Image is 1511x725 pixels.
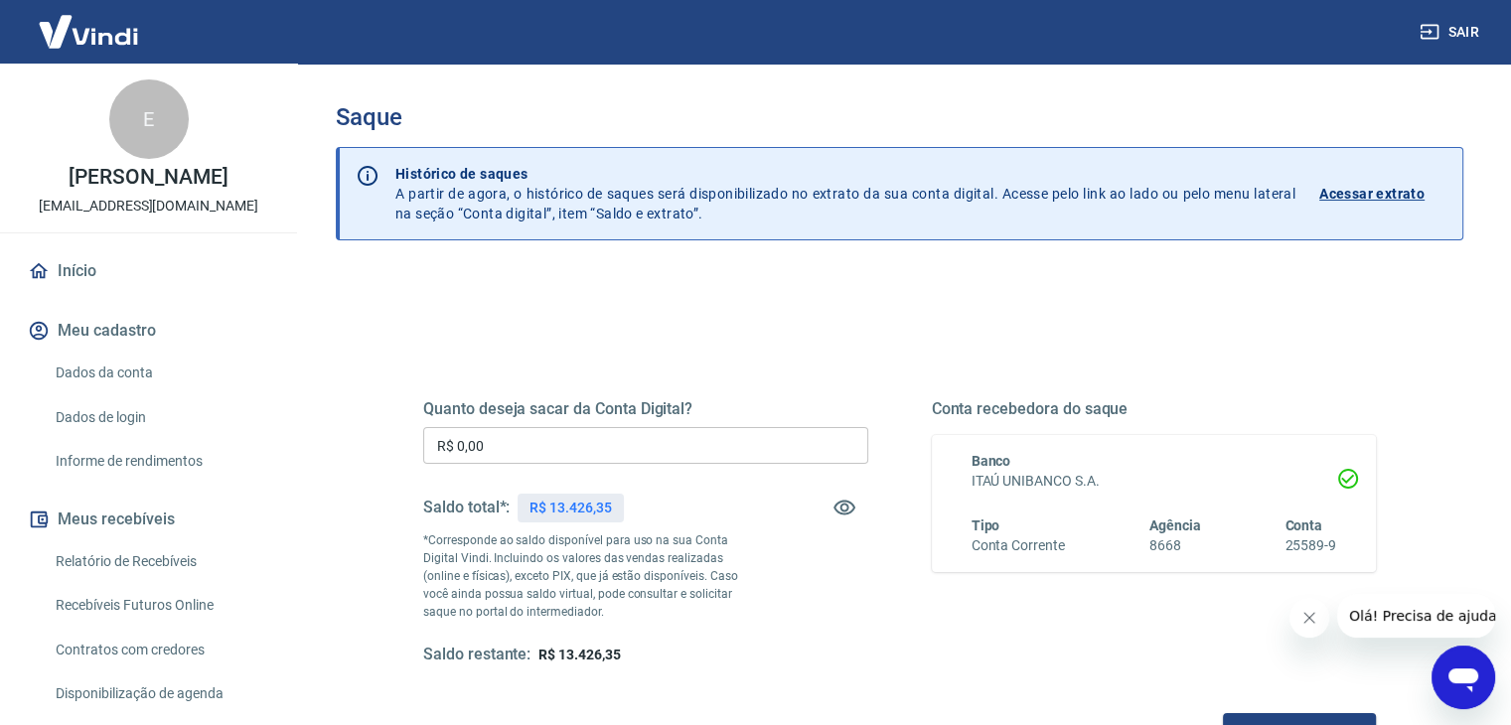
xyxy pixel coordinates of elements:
[48,441,273,482] a: Informe de rendimentos
[24,309,273,353] button: Meu cadastro
[972,517,1000,533] span: Tipo
[39,196,258,217] p: [EMAIL_ADDRESS][DOMAIN_NAME]
[1149,535,1201,556] h6: 8668
[1432,646,1495,709] iframe: Botão para abrir a janela de mensagens
[48,541,273,582] a: Relatório de Recebíveis
[1149,517,1201,533] span: Agência
[24,1,153,62] img: Vindi
[48,673,273,714] a: Disponibilização de agenda
[12,14,167,30] span: Olá! Precisa de ajuda?
[529,498,611,518] p: R$ 13.426,35
[395,164,1295,223] p: A partir de agora, o histórico de saques será disponibilizado no extrato da sua conta digital. Ac...
[48,397,273,438] a: Dados de login
[24,498,273,541] button: Meus recebíveis
[423,498,510,517] h5: Saldo total*:
[972,453,1011,469] span: Banco
[69,167,227,188] p: [PERSON_NAME]
[48,353,273,393] a: Dados da conta
[1289,598,1329,638] iframe: Fechar mensagem
[932,399,1377,419] h5: Conta recebedora do saque
[109,79,189,159] div: E
[395,164,1295,184] p: Histórico de saques
[972,471,1337,492] h6: ITAÚ UNIBANCO S.A.
[336,103,1463,131] h3: Saque
[972,535,1065,556] h6: Conta Corrente
[1416,14,1487,51] button: Sair
[1319,164,1446,223] a: Acessar extrato
[423,399,868,419] h5: Quanto deseja sacar da Conta Digital?
[538,647,620,662] span: R$ 13.426,35
[1284,517,1322,533] span: Conta
[423,531,757,621] p: *Corresponde ao saldo disponível para uso na sua Conta Digital Vindi. Incluindo os valores das ve...
[48,585,273,626] a: Recebíveis Futuros Online
[24,249,273,293] a: Início
[423,645,530,665] h5: Saldo restante:
[1337,594,1495,638] iframe: Mensagem da empresa
[48,630,273,670] a: Contratos com credores
[1319,184,1425,204] p: Acessar extrato
[1284,535,1336,556] h6: 25589-9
